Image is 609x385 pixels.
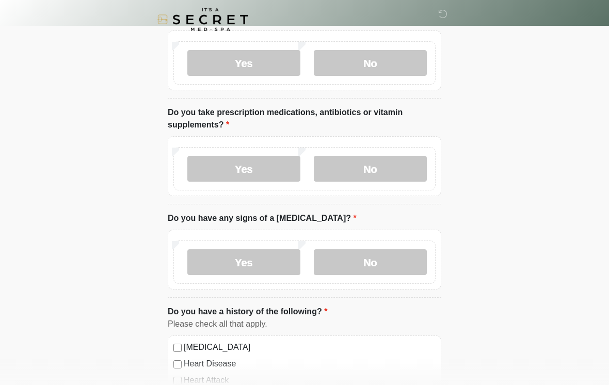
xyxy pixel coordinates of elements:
[168,306,327,318] label: Do you have a history of the following?
[187,50,300,76] label: Yes
[184,341,436,354] label: [MEDICAL_DATA]
[184,358,436,370] label: Heart Disease
[168,106,441,131] label: Do you take prescription medications, antibiotics or vitamin supplements?
[168,212,357,224] label: Do you have any signs of a [MEDICAL_DATA]?
[187,156,300,182] label: Yes
[187,249,300,275] label: Yes
[157,8,248,31] img: It's A Secret Med Spa Logo
[314,50,427,76] label: No
[314,156,427,182] label: No
[168,318,441,330] div: Please check all that apply.
[173,344,182,352] input: [MEDICAL_DATA]
[173,360,182,368] input: Heart Disease
[314,249,427,275] label: No
[173,377,182,385] input: Heart Attack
